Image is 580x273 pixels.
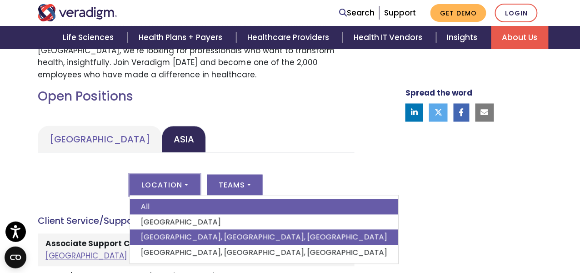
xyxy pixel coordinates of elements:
[130,175,200,196] button: Location
[343,26,436,49] a: Health IT Vendors
[130,245,398,261] a: [GEOGRAPHIC_DATA], [GEOGRAPHIC_DATA], [GEOGRAPHIC_DATA]
[130,199,398,215] a: All
[384,7,416,18] a: Support
[38,216,355,227] h4: Client Service/Support
[38,4,117,21] img: Veradigm logo
[130,215,398,230] a: [GEOGRAPHIC_DATA]
[162,126,206,153] a: Asia
[45,251,127,262] a: [GEOGRAPHIC_DATA]
[339,7,375,19] a: Search
[52,26,127,49] a: Life Sciences
[236,26,343,49] a: Healthcare Providers
[5,247,26,268] button: Open CMP widget
[495,4,538,22] a: Login
[405,87,473,98] strong: Spread the word
[128,26,236,49] a: Health Plans + Payers
[430,4,486,22] a: Get Demo
[38,89,355,105] h2: Open Positions
[38,126,162,153] a: [GEOGRAPHIC_DATA]
[207,175,263,196] button: Teams
[130,230,398,245] a: [GEOGRAPHIC_DATA], [GEOGRAPHIC_DATA], [GEOGRAPHIC_DATA]
[436,26,491,49] a: Insights
[45,238,170,249] strong: Associate Support Consultant
[491,26,549,49] a: About Us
